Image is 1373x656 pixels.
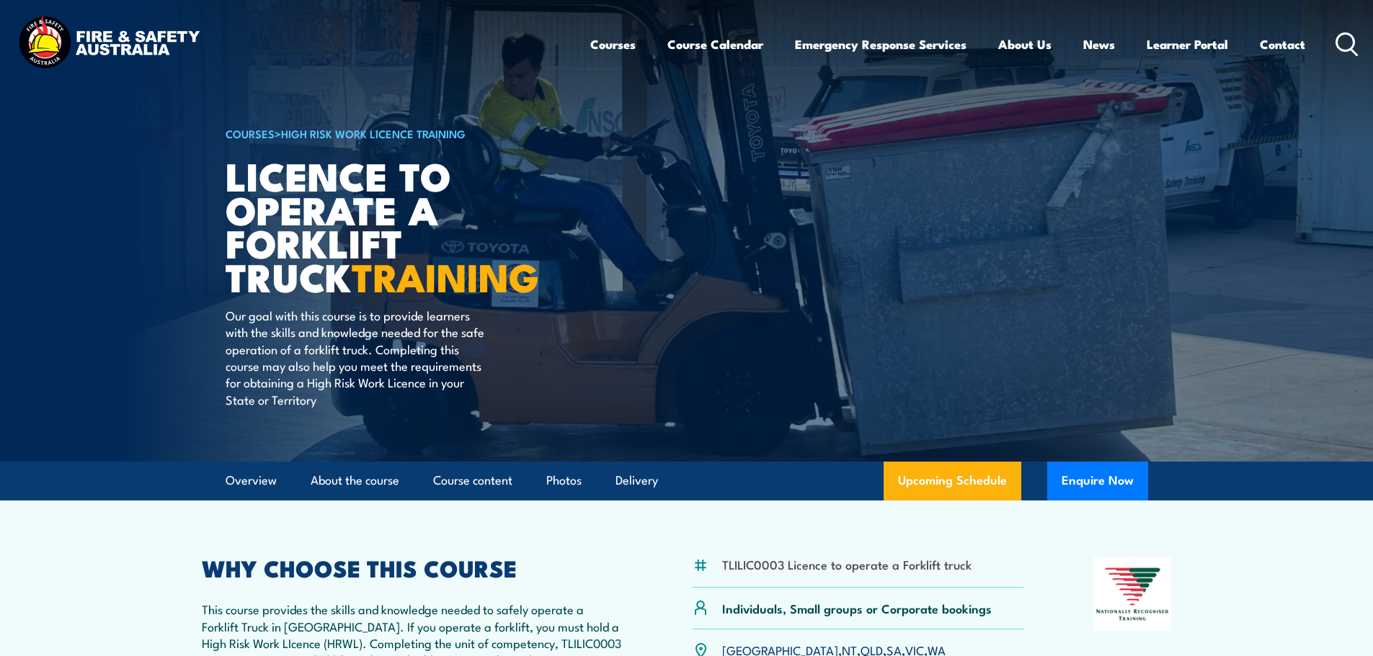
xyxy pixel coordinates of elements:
a: Course Calendar [667,25,763,63]
a: Emergency Response Services [795,25,967,63]
a: Course content [433,462,512,500]
a: Upcoming Schedule [884,462,1021,500]
a: High Risk Work Licence Training [281,125,466,141]
h2: WHY CHOOSE THIS COURSE [202,557,623,578]
a: About the course [311,462,399,500]
p: Our goal with this course is to provide learners with the skills and knowledge needed for the saf... [226,307,489,408]
a: News [1083,25,1115,63]
strong: TRAINING [352,246,539,305]
li: TLILIC0003 Licence to operate a Forklift truck [722,556,972,572]
h6: > [226,125,582,142]
a: Learner Portal [1147,25,1228,63]
a: About Us [998,25,1052,63]
a: Photos [546,462,582,500]
h1: Licence to operate a forklift truck [226,158,582,293]
button: Enquire Now [1047,462,1148,500]
a: Courses [590,25,636,63]
p: Individuals, Small groups or Corporate bookings [722,600,992,616]
a: Overview [226,462,277,500]
a: COURSES [226,125,275,141]
a: Contact [1260,25,1305,63]
img: Nationally Recognised Training logo. [1094,557,1172,631]
a: Delivery [616,462,658,500]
